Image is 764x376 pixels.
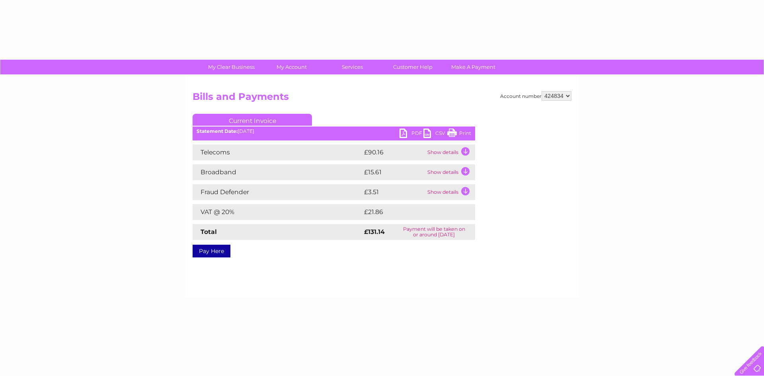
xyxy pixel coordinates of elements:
td: £3.51 [362,184,425,200]
a: My Clear Business [199,60,264,74]
td: Broadband [193,164,362,180]
td: Show details [425,164,475,180]
td: £15.61 [362,164,425,180]
strong: £131.14 [364,228,385,236]
a: Make A Payment [440,60,506,74]
b: Statement Date: [197,128,238,134]
a: PDF [400,129,423,140]
strong: Total [201,228,217,236]
td: Show details [425,144,475,160]
h2: Bills and Payments [193,91,571,106]
a: Print [447,129,471,140]
td: Payment will be taken on or around [DATE] [393,224,475,240]
a: Pay Here [193,245,230,257]
td: Fraud Defender [193,184,362,200]
div: [DATE] [193,129,475,134]
a: Customer Help [380,60,446,74]
div: Account number [500,91,571,101]
td: £90.16 [362,144,425,160]
a: Services [320,60,385,74]
a: CSV [423,129,447,140]
td: VAT @ 20% [193,204,362,220]
a: Current Invoice [193,114,312,126]
td: Show details [425,184,475,200]
td: Telecoms [193,144,362,160]
a: My Account [259,60,325,74]
td: £21.86 [362,204,458,220]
